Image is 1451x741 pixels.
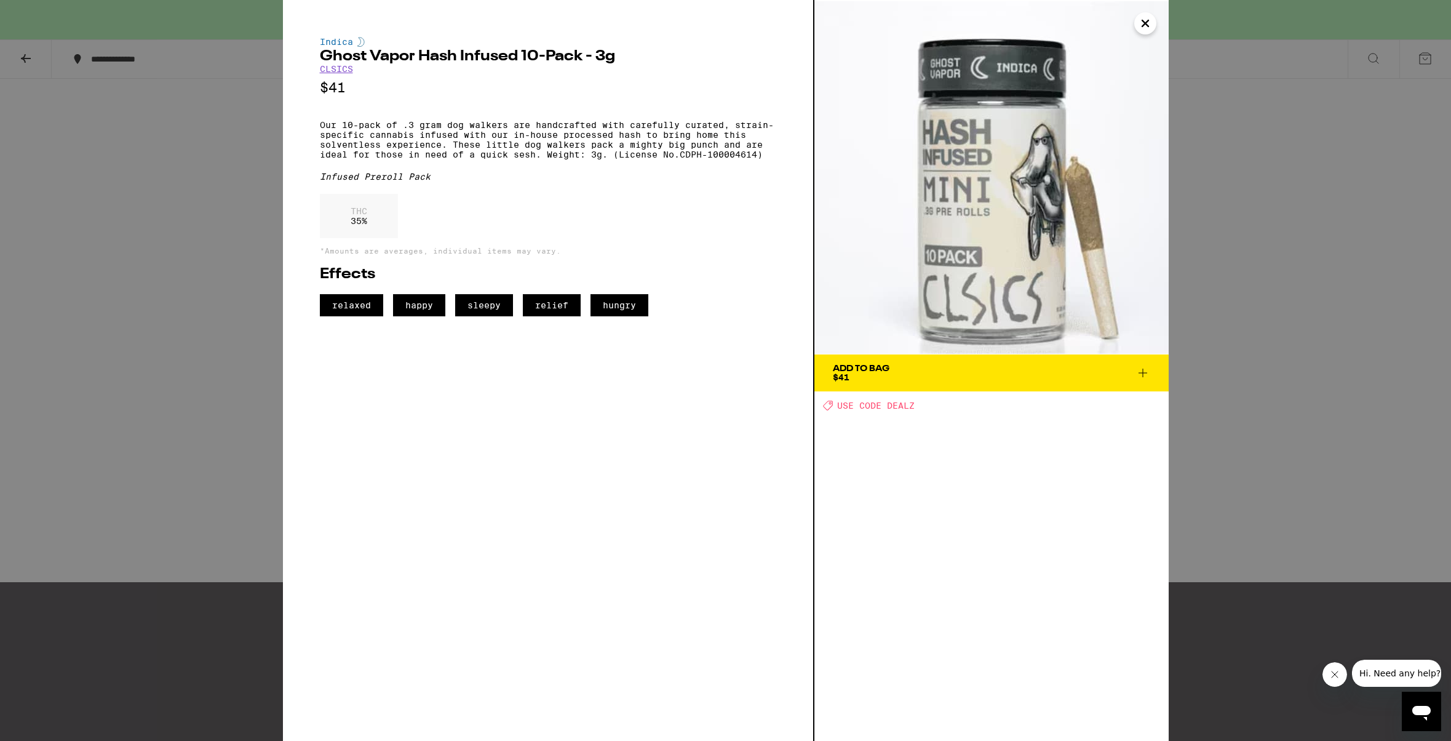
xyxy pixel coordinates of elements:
[320,172,776,182] div: Infused Preroll Pack
[393,294,445,316] span: happy
[837,401,915,411] span: USE CODE DEALZ
[523,294,581,316] span: relief
[357,37,365,47] img: indicaColor.svg
[320,80,776,95] p: $41
[320,37,776,47] div: Indica
[833,372,849,382] span: $41
[320,267,776,282] h2: Effects
[833,364,889,373] div: Add To Bag
[1322,662,1347,687] iframe: Close message
[320,294,383,316] span: relaxed
[320,120,776,159] p: Our 10-pack of .3 gram dog walkers are handcrafted with carefully curated, strain-specific cannab...
[320,49,776,64] h2: Ghost Vapor Hash Infused 10-Pack - 3g
[590,294,648,316] span: hungry
[1352,660,1441,687] iframe: Message from company
[455,294,513,316] span: sleepy
[1134,12,1156,34] button: Close
[351,206,367,216] p: THC
[320,194,398,238] div: 35 %
[320,64,353,74] a: CLSICS
[320,247,776,255] p: *Amounts are averages, individual items may vary.
[814,354,1169,391] button: Add To Bag$41
[1402,692,1441,731] iframe: Button to launch messaging window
